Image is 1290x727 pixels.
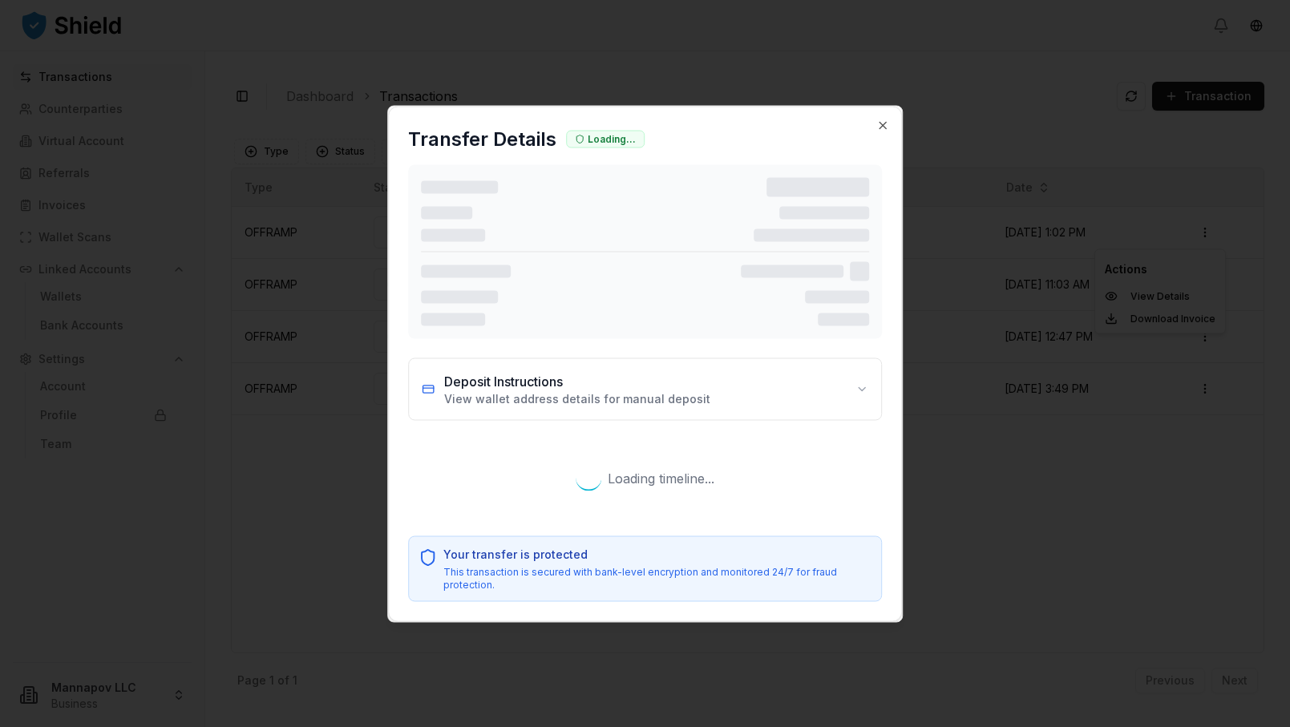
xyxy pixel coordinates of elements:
span: Loading timeline... [608,468,714,487]
p: View wallet address details for manual deposit [444,390,710,406]
p: This transaction is secured with bank-level encryption and monitored 24/7 for fraud protection. [443,565,872,591]
h3: Deposit Instructions [444,371,710,390]
h2: Transfer Details [408,126,556,151]
p: Your transfer is protected [443,546,872,562]
button: Deposit InstructionsView wallet address details for manual deposit [409,358,882,419]
div: Loading... [566,130,645,147]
